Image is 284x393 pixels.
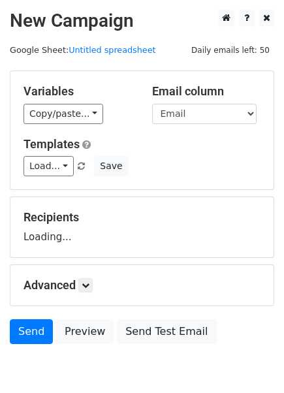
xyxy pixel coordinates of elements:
[24,210,260,225] h5: Recipients
[24,137,80,151] a: Templates
[10,319,53,344] a: Send
[69,45,155,55] a: Untitled spreadsheet
[117,319,216,344] a: Send Test Email
[94,156,128,176] button: Save
[152,84,261,99] h5: Email column
[10,45,156,55] small: Google Sheet:
[187,43,274,57] span: Daily emails left: 50
[24,156,74,176] a: Load...
[56,319,114,344] a: Preview
[10,10,274,32] h2: New Campaign
[24,278,260,292] h5: Advanced
[187,45,274,55] a: Daily emails left: 50
[24,210,260,244] div: Loading...
[24,84,133,99] h5: Variables
[24,104,103,124] a: Copy/paste...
